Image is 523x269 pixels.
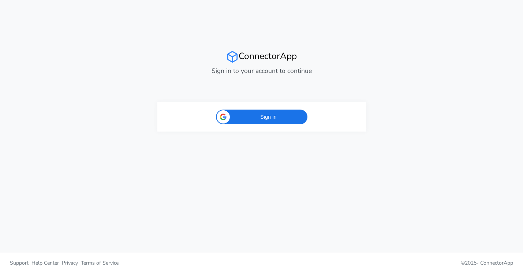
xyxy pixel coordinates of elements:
[62,259,78,266] span: Privacy
[10,259,29,266] span: Support
[81,259,119,266] span: Terms of Service
[157,51,366,63] h2: ConnectorApp
[216,110,307,124] div: Sign in
[267,259,513,267] p: © 2025 -
[31,259,59,266] span: Help Center
[157,66,366,75] p: Sign in to your account to continue
[480,259,513,266] span: ConnectorApp
[234,113,303,121] span: Sign in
